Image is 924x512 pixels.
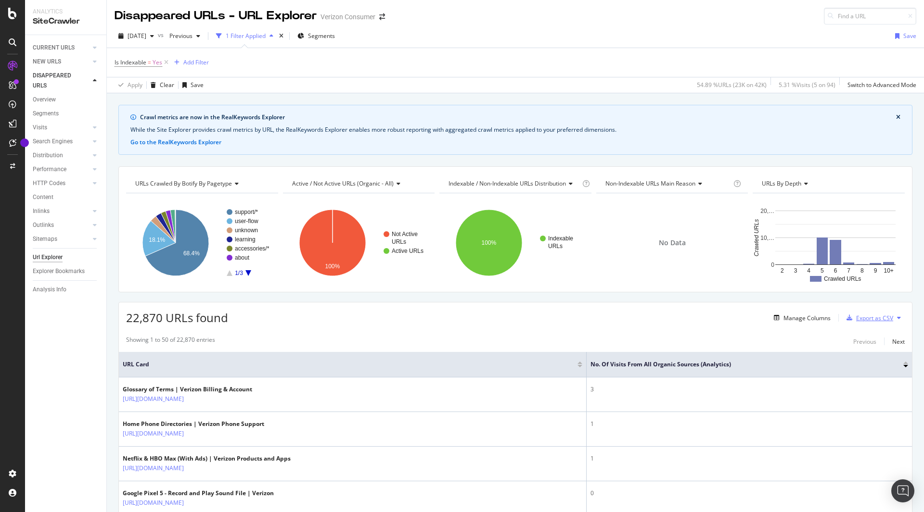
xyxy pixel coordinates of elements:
[235,227,258,234] text: unknown
[392,248,423,254] text: Active URLs
[33,220,90,230] a: Outlinks
[590,420,908,428] div: 1
[33,137,73,147] div: Search Engines
[33,16,99,27] div: SiteCrawler
[191,81,204,89] div: Save
[33,252,63,262] div: Url Explorer
[33,192,100,202] a: Content
[761,235,775,241] text: 10,…
[33,206,90,216] a: Inlinks
[892,337,905,346] div: Next
[843,310,893,325] button: Export as CSV
[821,267,824,274] text: 5
[123,498,184,508] a: [URL][DOMAIN_NAME]
[325,263,340,270] text: 100%
[115,28,158,44] button: [DATE]
[118,105,912,155] div: info banner
[392,231,418,237] text: Not Active
[33,252,100,262] a: Url Explorer
[126,201,277,285] svg: A chart.
[770,312,831,324] button: Manage Columns
[824,275,861,282] text: Crawled URLs
[126,310,228,325] span: 22,870 URLs found
[33,43,75,53] div: CURRENT URLS
[321,12,375,22] div: Verizon Consumer
[290,176,426,191] h4: Active / Not Active URLs
[126,336,215,347] div: Showing 1 to 50 of 22,870 entries
[226,32,266,40] div: 1 Filter Applied
[283,201,434,285] div: A chart.
[123,420,264,428] div: Home Phone Directories | Verizon Phone Support
[33,150,90,161] a: Distribution
[33,123,47,133] div: Visits
[590,385,908,394] div: 3
[123,429,184,438] a: [URL][DOMAIN_NAME]
[590,454,908,463] div: 1
[292,179,394,187] span: Active / Not Active URLs (organic - all)
[33,71,90,91] a: DISAPPEARED URLS
[130,138,221,147] button: Go to the RealKeywords Explorer
[128,81,142,89] div: Apply
[903,32,916,40] div: Save
[590,360,889,369] span: No. of Visits from All Organic Sources (Analytics)
[392,238,406,245] text: URLs
[130,125,900,134] div: While the Site Explorer provides crawl metrics by URL, the RealKeywords Explorer enables more rob...
[20,138,29,147] div: Tooltip anchor
[148,58,151,66] span: =
[147,77,174,93] button: Clear
[548,243,563,250] text: URLs
[308,32,335,40] span: Segments
[447,176,580,191] h4: Indexable / Non-Indexable URLs Distribution
[874,267,877,274] text: 9
[379,13,385,20] div: arrow-right-arrow-left
[135,179,232,187] span: URLs Crawled By Botify By pagetype
[115,58,146,66] span: Is Indexable
[847,81,916,89] div: Switch to Advanced Mode
[166,32,192,40] span: Previous
[123,463,184,473] a: [URL][DOMAIN_NAME]
[235,270,243,276] text: 1/3
[149,237,165,243] text: 18.1%
[183,58,209,66] div: Add Filter
[771,262,775,268] text: 0
[158,31,166,39] span: vs
[235,245,269,252] text: accessories/*
[884,267,894,274] text: 10+
[856,314,893,322] div: Export as CSV
[439,201,590,285] div: A chart.
[781,267,784,274] text: 2
[754,219,760,256] text: Crawled URLs
[179,77,204,93] button: Save
[33,137,90,147] a: Search Engines
[33,285,66,295] div: Analysis Info
[33,206,50,216] div: Inlinks
[33,8,99,16] div: Analytics
[277,31,285,41] div: times
[33,95,100,105] a: Overview
[892,336,905,347] button: Next
[33,164,66,175] div: Performance
[33,220,54,230] div: Outlinks
[659,238,686,248] span: No Data
[603,176,732,191] h4: Non-Indexable URLs Main Reason
[761,208,775,214] text: 20,…
[891,479,914,502] div: Open Intercom Messenger
[33,109,100,119] a: Segments
[33,43,90,53] a: CURRENT URLS
[824,8,916,25] input: Find a URL
[235,209,258,215] text: support/*
[33,109,59,119] div: Segments
[33,234,90,244] a: Sitemaps
[123,454,291,463] div: Netflix & HBO Max (With Ads) | Verizon Products and Apps
[235,236,256,243] text: learning
[697,81,767,89] div: 54.89 % URLs ( 23K on 42K )
[128,32,146,40] span: 2025 Sep. 21st
[847,267,851,274] text: 7
[605,179,695,187] span: Non-Indexable URLs Main Reason
[235,218,258,225] text: user-flow
[860,267,864,274] text: 8
[33,150,63,161] div: Distribution
[482,239,497,246] text: 100%
[33,192,53,202] div: Content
